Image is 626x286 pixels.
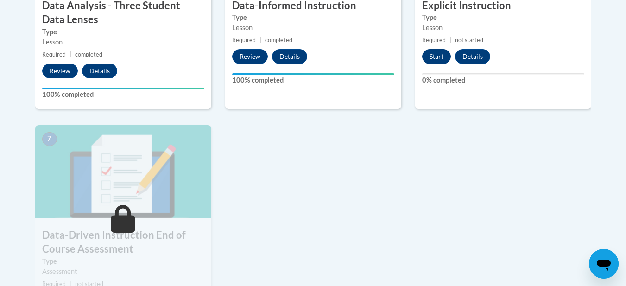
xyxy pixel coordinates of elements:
[232,23,394,33] div: Lesson
[272,49,307,64] button: Details
[422,23,584,33] div: Lesson
[42,267,204,277] div: Assessment
[455,49,490,64] button: Details
[42,64,78,78] button: Review
[42,89,204,100] label: 100% completed
[232,37,256,44] span: Required
[422,75,584,85] label: 0% completed
[232,49,268,64] button: Review
[265,37,292,44] span: completed
[422,13,584,23] label: Type
[589,249,619,279] iframe: Button to launch messaging window
[42,132,57,146] span: 7
[232,73,394,75] div: Your progress
[42,27,204,37] label: Type
[82,64,117,78] button: Details
[35,125,211,218] img: Course Image
[42,37,204,47] div: Lesson
[232,13,394,23] label: Type
[449,37,451,44] span: |
[70,51,71,58] span: |
[75,51,102,58] span: completed
[259,37,261,44] span: |
[42,51,66,58] span: Required
[232,75,394,85] label: 100% completed
[42,88,204,89] div: Your progress
[35,228,211,257] h3: Data-Driven Instruction End of Course Assessment
[455,37,483,44] span: not started
[422,37,446,44] span: Required
[422,49,451,64] button: Start
[42,256,204,267] label: Type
